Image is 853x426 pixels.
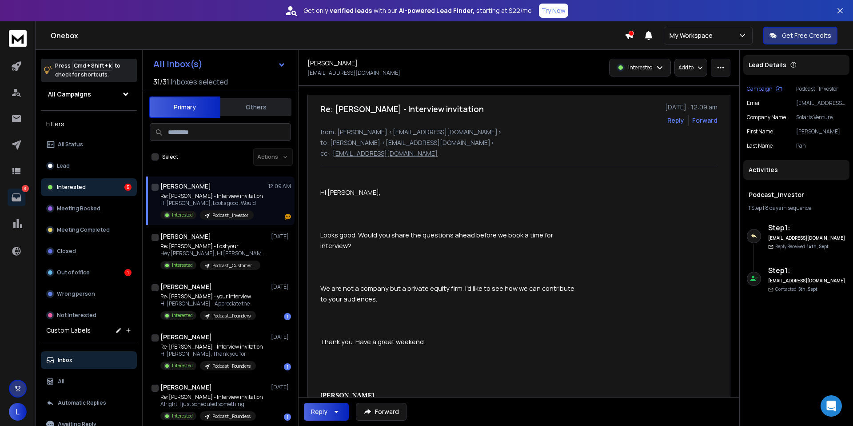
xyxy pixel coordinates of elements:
[768,222,846,233] h6: Step 1 :
[72,60,113,71] span: Cmd + Shift + k
[41,118,137,130] h3: Filters
[212,313,251,319] p: Podcast_Founders
[57,248,76,255] p: Closed
[160,394,263,401] p: Re: [PERSON_NAME] - Interview invitation
[678,64,694,71] p: Add to
[160,383,212,392] h1: [PERSON_NAME]
[399,6,474,15] strong: AI-powered Lead Finder,
[8,189,25,206] a: 6
[284,313,291,320] div: 1
[212,262,255,269] p: Podcast_CustomerSuccess
[160,193,263,200] p: Re: [PERSON_NAME] - Interview invitation
[160,300,256,307] p: Hi [PERSON_NAME] - Appreciate the
[821,395,842,417] div: Open Intercom Messenger
[763,27,837,44] button: Get Free Credits
[41,85,137,103] button: All Campaigns
[330,6,372,15] strong: verified leads
[320,284,576,303] span: We are not a company but a private equity firm. I’d like to see how we can contribute to your aud...
[307,69,400,76] p: [EMAIL_ADDRESS][DOMAIN_NAME]
[747,85,782,92] button: Campaign
[41,136,137,153] button: All Status
[796,85,846,92] p: Podcast_Investor
[268,183,291,190] p: 12:09 AM
[160,401,263,408] p: Alright, I just scheduled something.
[320,103,484,115] h1: Re: [PERSON_NAME] - Interview invitation
[212,413,251,420] p: Podcast_Founders
[48,90,91,99] h1: All Campaigns
[749,204,762,212] span: 1 Step
[57,184,86,191] p: Interested
[58,378,64,385] p: All
[320,230,554,250] span: Looks good. Would you share the questions ahead before we book a time for interview?
[160,232,211,241] h1: [PERSON_NAME]
[775,286,817,293] p: Contacted
[807,243,829,249] span: 14th, Sept
[41,157,137,175] button: Lead
[124,184,132,191] div: 5
[160,182,211,191] h1: [PERSON_NAME]
[58,141,83,148] p: All Status
[212,363,251,370] p: Podcast_Founders
[220,97,291,117] button: Others
[46,326,91,335] h3: Custom Labels
[284,414,291,421] div: 1
[41,200,137,217] button: Meeting Booked
[146,55,293,73] button: All Inbox(s)
[320,149,329,158] p: cc:
[539,4,568,18] button: Try Now
[153,76,169,87] span: 31 / 31
[304,403,349,421] button: Reply
[768,265,846,276] h6: Step 1 :
[41,373,137,390] button: All
[58,357,72,364] p: Inbox
[160,293,256,300] p: Re: [PERSON_NAME] - your interview
[796,128,846,135] p: [PERSON_NAME]
[172,312,193,319] p: Interested
[775,243,829,250] p: Reply Received
[320,188,381,197] span: Hi [PERSON_NAME],
[749,205,844,212] div: |
[41,178,137,196] button: Interested5
[172,413,193,419] p: Interested
[9,403,27,421] button: L
[41,221,137,239] button: Meeting Completed
[665,103,717,112] p: [DATE] : 12:09 am
[271,283,291,290] p: [DATE]
[41,394,137,412] button: Automatic Replies
[747,85,773,92] p: Campaign
[172,362,193,369] p: Interested
[749,190,844,199] h1: Podcast_Investor
[747,128,773,135] p: First Name
[41,285,137,303] button: Wrong person
[57,226,110,233] p: Meeting Completed
[765,204,811,212] span: 8 days in sequence
[41,351,137,369] button: Inbox
[311,407,327,416] div: Reply
[768,277,846,284] h6: [EMAIL_ADDRESS][DOMAIN_NAME]
[782,31,831,40] p: Get Free Credits
[628,64,653,71] p: Interested
[160,282,212,291] h1: [PERSON_NAME]
[271,233,291,240] p: [DATE]
[160,333,212,342] h1: [PERSON_NAME]
[160,350,263,358] p: Hi [PERSON_NAME], Thank you for
[749,60,786,69] p: Lead Details
[55,61,120,79] p: Press to check for shortcuts.
[320,138,717,147] p: to: [PERSON_NAME] <[EMAIL_ADDRESS][DOMAIN_NAME]>
[307,59,358,68] h1: [PERSON_NAME]
[670,31,716,40] p: My Workspace
[303,6,532,15] p: Get only with our starting at $22/mo
[58,399,106,406] p: Automatic Replies
[57,312,96,319] p: Not Interested
[542,6,566,15] p: Try Now
[41,264,137,281] button: Out of office1
[57,162,70,169] p: Lead
[171,76,228,87] h3: Inboxes selected
[747,114,786,121] p: Company Name
[320,392,374,399] span: [PERSON_NAME]
[153,60,203,68] h1: All Inbox(s)
[57,290,95,297] p: Wrong person
[284,363,291,370] div: 1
